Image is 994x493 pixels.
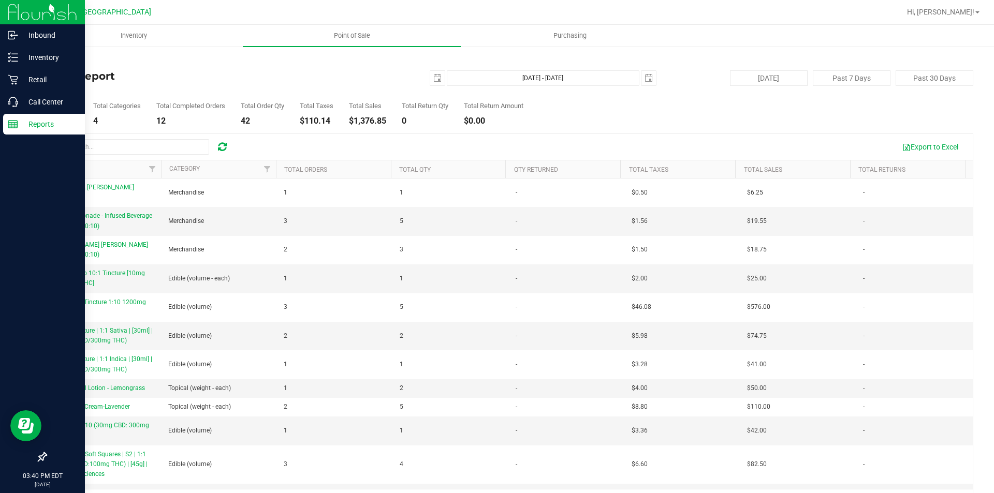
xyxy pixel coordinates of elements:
span: Relief | Tincture | 1:1 Sativa | [30ml] | (300mg CBD/300mg THC) [52,327,153,344]
span: 5 [400,216,403,226]
a: Total Qty [399,166,431,173]
a: Filter [259,160,276,178]
button: Past 7 Days [813,70,890,86]
span: $3.36 [632,426,648,436]
span: 2 [400,383,403,393]
span: - [863,402,865,412]
span: $0.50 [632,188,648,198]
span: $6.25 [747,188,763,198]
span: $74.75 [747,331,767,341]
span: Edible (volume - each) [168,274,230,283]
span: select [430,71,445,85]
span: $5.98 [632,331,648,341]
span: 2 [284,402,287,412]
span: - [863,188,865,198]
span: $8.80 [632,402,648,412]
div: Total Sales [349,102,386,109]
inline-svg: Retail [8,74,18,85]
span: 5 [400,402,403,412]
span: $3.28 [632,360,648,369]
span: Edible (volume) [168,426,212,436]
span: Sour Grape Soft Squares | S2 | 1:1 (100mg CBD:100mg THC) | [45g] | Botanical Sciences [52,451,148,477]
span: [PERSON_NAME] [PERSON_NAME] B260801 (10:10) [52,241,148,258]
span: Edible (volume) [168,360,212,369]
span: - [863,216,865,226]
span: $1.56 [632,216,648,226]
span: $41.00 [747,360,767,369]
span: Purchasing [539,31,601,40]
span: - [516,426,517,436]
a: Filter [144,160,161,178]
span: Relief | Tincture | 1:1 Indica | [30ml] | (300mg CBD/300mg THC) [52,355,152,372]
div: Total Order Qty [241,102,284,109]
p: Inbound [18,29,80,41]
span: - [863,383,865,393]
span: - [863,302,865,312]
span: $50.00 [747,383,767,393]
span: $576.00 [747,302,770,312]
span: 10mg Black [PERSON_NAME] B260710 [52,184,134,201]
p: Call Center [18,96,80,108]
span: 1 [284,360,287,369]
span: - [863,331,865,341]
span: Maple Syrup 10:1 Tincture [10mg CBD:1mg THC] [52,270,145,287]
div: Total Return Qty [402,102,448,109]
span: - [516,274,517,283]
div: $110.14 [300,117,333,125]
span: 3 [284,216,287,226]
span: - [516,188,517,198]
span: 1 [284,383,287,393]
a: Total Orders [284,166,327,173]
span: Capsules 1:10 (30mg CBD: 300mg THC) [52,422,149,439]
span: 1 [400,426,403,436]
span: 3 [400,245,403,255]
div: Total Completed Orders [156,102,225,109]
span: $25.00 [747,274,767,283]
span: $1.50 [632,245,648,255]
p: Retail [18,73,80,86]
input: Search... [54,139,209,155]
div: 12 [156,117,225,125]
span: $4.00 [632,383,648,393]
inline-svg: Reports [8,119,18,129]
div: $1,376.85 [349,117,386,125]
div: Total Taxes [300,102,333,109]
a: Total Taxes [629,166,668,173]
span: $2.00 [632,274,648,283]
inline-svg: Call Center [8,97,18,107]
span: $46.08 [632,302,651,312]
span: 5 [400,302,403,312]
span: - [863,426,865,436]
span: Point of Sale [320,31,384,40]
a: Point of Sale [243,25,461,47]
div: $0.00 [464,117,523,125]
h4: Sales Report [46,70,355,82]
span: Inventory [107,31,161,40]
span: - [863,274,865,283]
p: [DATE] [5,481,80,488]
span: 3 [284,302,287,312]
span: $82.50 [747,459,767,469]
span: 4 [400,459,403,469]
span: - [516,383,517,393]
p: Inventory [18,51,80,64]
a: Total Sales [744,166,782,173]
span: - [516,459,517,469]
div: Total Return Amount [464,102,523,109]
span: - [516,331,517,341]
span: 2 [284,245,287,255]
div: 4 [93,117,141,125]
span: Merchandise [168,188,204,198]
button: Past 30 Days [896,70,973,86]
span: 3 [284,459,287,469]
span: $110.00 [747,402,770,412]
span: Merchandise [168,245,204,255]
span: - [516,402,517,412]
a: Category [169,165,200,172]
span: 10mg Lemonade - Infused Beverage B260710 (10:10) [52,212,152,229]
button: [DATE] [730,70,808,86]
span: Topical (weight - each) [168,383,231,393]
span: $42.00 [747,426,767,436]
button: Export to Excel [896,138,965,156]
span: 1 [284,426,287,436]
